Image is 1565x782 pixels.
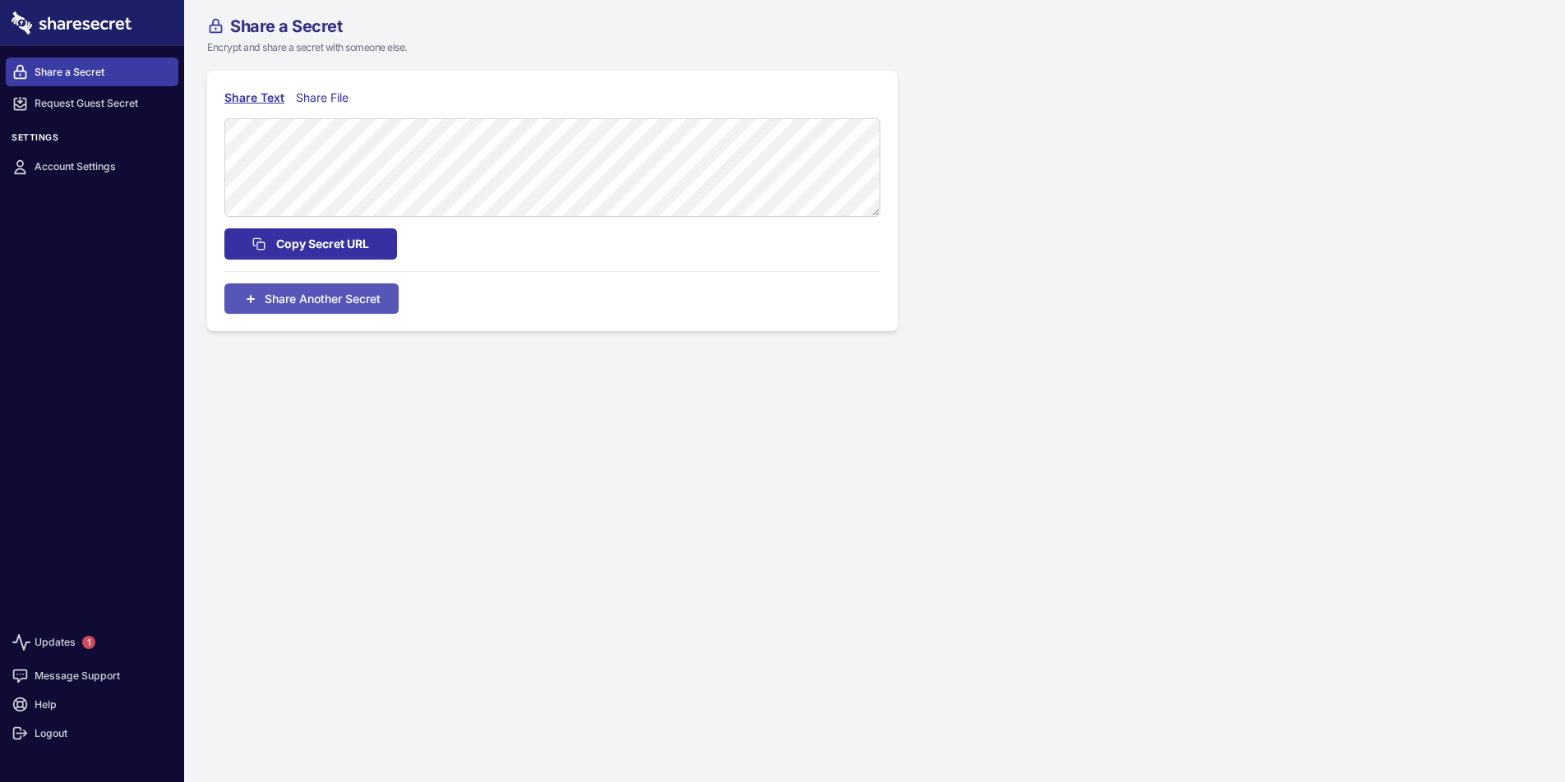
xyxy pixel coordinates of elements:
[224,283,399,314] button: Share Another Secret
[6,661,178,690] a: Message Support
[276,235,369,253] span: Copy Secret URL
[207,40,990,55] p: Encrypt and share a secret with someone else.
[6,90,178,118] a: Request Guest Secret
[6,57,178,86] a: Share a Secret
[296,89,356,107] div: Share File
[82,636,95,649] span: 1
[230,18,342,34] span: Share a Secret
[265,290,381,307] span: Share Another Secret
[6,153,178,182] a: Account Settings
[224,228,397,260] button: Copy Secret URL
[6,132,178,149] h3: Settings
[6,719,178,747] a: Logout
[6,623,178,661] a: Updates1
[224,89,284,107] div: Share Text
[6,690,178,719] a: Help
